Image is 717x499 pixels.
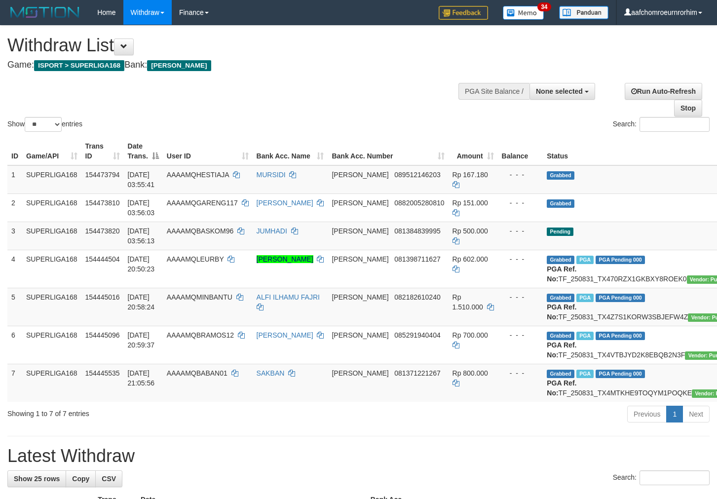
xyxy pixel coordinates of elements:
[498,137,543,165] th: Balance
[22,165,81,194] td: SUPERLIGA168
[163,137,253,165] th: User ID: activate to sort column ascending
[536,87,583,95] span: None selected
[7,60,468,70] h4: Game: Bank:
[502,254,539,264] div: - - -
[576,332,594,340] span: Marked by aafheankoy
[576,370,594,378] span: Marked by aafheankoy
[167,171,229,179] span: AAAAMQHESTIAJA
[34,60,124,71] span: ISPORT > SUPERLIGA168
[547,341,576,359] b: PGA Ref. No:
[332,369,388,377] span: [PERSON_NAME]
[167,255,224,263] span: AAAAMQLEURBY
[7,446,710,466] h1: Latest Withdraw
[502,292,539,302] div: - - -
[547,303,576,321] b: PGA Ref. No:
[14,475,60,483] span: Show 25 rows
[332,171,388,179] span: [PERSON_NAME]
[640,470,710,485] input: Search:
[85,369,120,377] span: 154445535
[596,294,645,302] span: PGA Pending
[625,83,702,100] a: Run Auto-Refresh
[332,255,388,263] span: [PERSON_NAME]
[66,470,96,487] a: Copy
[547,256,574,264] span: Grabbed
[22,364,81,402] td: SUPERLIGA168
[394,331,440,339] span: Copy 085291940404 to clipboard
[576,294,594,302] span: Marked by aafheankoy
[453,227,488,235] span: Rp 500.000
[453,331,488,339] span: Rp 700.000
[502,226,539,236] div: - - -
[332,227,388,235] span: [PERSON_NAME]
[332,293,388,301] span: [PERSON_NAME]
[453,171,488,179] span: Rp 167.180
[7,326,22,364] td: 6
[328,137,448,165] th: Bank Acc. Number: activate to sort column ascending
[503,6,544,20] img: Button%20Memo.svg
[613,117,710,132] label: Search:
[128,199,155,217] span: [DATE] 03:56:03
[547,265,576,283] b: PGA Ref. No:
[439,6,488,20] img: Feedback.jpg
[257,293,320,301] a: ALFI ILHAMU FAJRI
[7,193,22,222] td: 2
[7,36,468,55] h1: Withdraw List
[257,171,286,179] a: MURSIDI
[167,331,234,339] span: AAAAMQBRAMOS12
[22,222,81,250] td: SUPERLIGA168
[394,293,440,301] span: Copy 082182610240 to clipboard
[576,256,594,264] span: Marked by aafounsreynich
[7,165,22,194] td: 1
[7,137,22,165] th: ID
[85,171,120,179] span: 154473794
[128,293,155,311] span: [DATE] 20:58:24
[502,330,539,340] div: - - -
[167,199,238,207] span: AAAAMQGARENG117
[453,369,488,377] span: Rp 800.000
[7,405,291,419] div: Showing 1 to 7 of 7 entries
[167,293,232,301] span: AAAAMQMINBANTU
[394,171,440,179] span: Copy 089512146203 to clipboard
[547,379,576,397] b: PGA Ref. No:
[7,288,22,326] td: 5
[7,5,82,20] img: MOTION_logo.png
[547,294,574,302] span: Grabbed
[449,137,498,165] th: Amount: activate to sort column ascending
[596,256,645,264] span: PGA Pending
[22,137,81,165] th: Game/API: activate to sort column ascending
[7,222,22,250] td: 3
[537,2,551,11] span: 34
[85,331,120,339] span: 154445096
[167,227,233,235] span: AAAAMQBASKOM96
[85,227,120,235] span: 154473820
[257,227,287,235] a: JUMHADI
[128,369,155,387] span: [DATE] 21:05:56
[253,137,328,165] th: Bank Acc. Name: activate to sort column ascending
[547,228,573,236] span: Pending
[547,370,574,378] span: Grabbed
[547,171,574,180] span: Grabbed
[167,369,227,377] span: AAAAMQBABAN01
[596,370,645,378] span: PGA Pending
[257,369,285,377] a: SAKBAN
[640,117,710,132] input: Search:
[332,199,388,207] span: [PERSON_NAME]
[85,255,120,263] span: 154444504
[128,227,155,245] span: [DATE] 03:56:13
[7,250,22,288] td: 4
[559,6,608,19] img: panduan.png
[85,199,120,207] span: 154473810
[22,326,81,364] td: SUPERLIGA168
[613,470,710,485] label: Search:
[502,368,539,378] div: - - -
[128,171,155,189] span: [DATE] 03:55:41
[458,83,529,100] div: PGA Site Balance /
[22,193,81,222] td: SUPERLIGA168
[682,406,710,422] a: Next
[453,199,488,207] span: Rp 151.000
[81,137,124,165] th: Trans ID: activate to sort column ascending
[394,255,440,263] span: Copy 081398711627 to clipboard
[25,117,62,132] select: Showentries
[547,199,574,208] span: Grabbed
[394,227,440,235] span: Copy 081384839995 to clipboard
